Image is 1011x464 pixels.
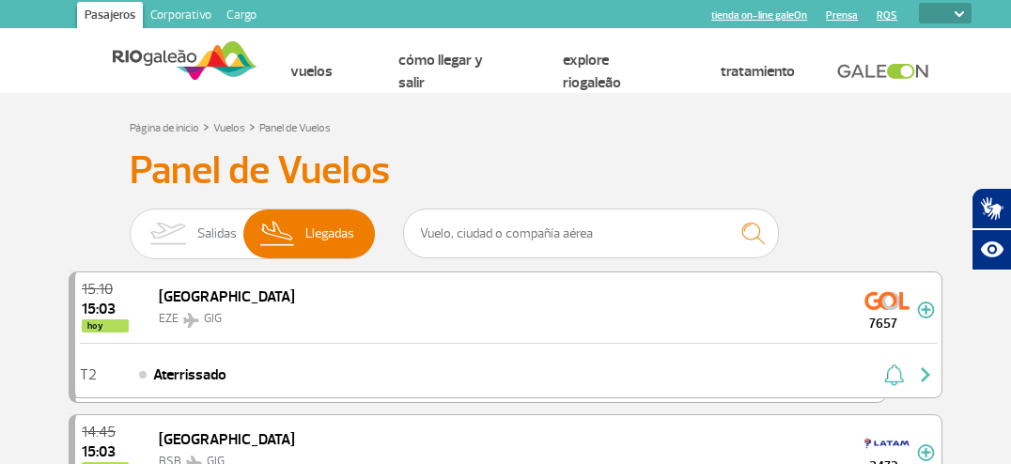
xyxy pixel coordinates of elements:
span: Llegadas [305,209,354,258]
span: hoy [82,319,129,333]
img: TAM LINHAS AEREAS [864,428,910,458]
div: Plugin de acessibilidade da Hand Talk. [972,188,1011,271]
img: GOL Transportes Aereos [864,286,910,316]
a: Explore RIOgaleão [563,51,621,92]
h3: Panel de Vuelos [130,147,881,194]
span: [GEOGRAPHIC_DATA] [159,430,295,449]
span: EZE [159,311,179,326]
a: > [249,116,256,137]
span: Salidas [197,209,237,258]
a: > [203,116,210,137]
a: Vuelos [213,121,245,135]
span: Aterrissado [153,363,226,386]
button: Abrir recursos assistivos. [972,229,1011,271]
a: tienda on-line galeOn [711,9,807,22]
img: seta-direita-painel-voo.svg [914,363,937,386]
a: Vuelos [290,62,333,81]
a: Prensa [826,9,858,22]
a: Página de inicio [130,121,199,135]
a: Tratamiento [721,62,795,81]
img: mais-info-painel-voo.svg [917,444,935,461]
span: 2025-08-26 15:10:00 [82,282,129,297]
span: T2 [80,368,97,381]
input: Vuelo, ciudad o compañía aérea [403,209,779,258]
span: 7657 [849,314,917,333]
span: GIG [204,311,222,326]
img: slider-embarque [138,209,197,258]
img: mais-info-painel-voo.svg [917,302,935,318]
button: Abrir tradutor de língua de sinais. [972,188,1011,229]
a: Cargo [219,2,264,32]
span: 2025-08-26 15:03:04 [82,302,129,317]
a: Corporativo [143,2,219,32]
a: Cómo llegar y salir [398,51,483,92]
span: 2025-08-26 14:45:00 [82,425,129,440]
a: Pasajeros [77,2,143,32]
img: slider-desembarque [250,209,305,258]
a: RQS [877,9,897,22]
span: [GEOGRAPHIC_DATA] [159,287,295,306]
a: Panel de Vuelos [259,121,331,135]
span: 2025-08-26 15:03:33 [82,444,129,459]
img: sino-painel-voo.svg [884,363,904,386]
